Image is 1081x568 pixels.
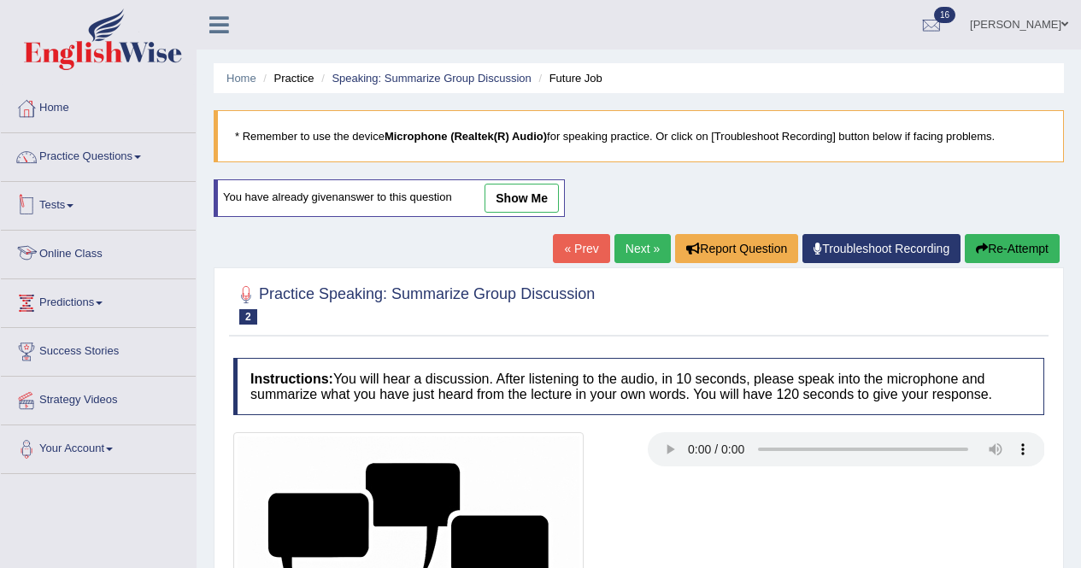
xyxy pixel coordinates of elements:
[675,234,798,263] button: Report Question
[214,179,565,217] div: You have already given answer to this question
[1,328,196,371] a: Success Stories
[1,377,196,419] a: Strategy Videos
[385,130,547,143] b: Microphone (Realtek(R) Audio)
[250,372,333,386] b: Instructions:
[1,231,196,273] a: Online Class
[934,7,955,23] span: 16
[233,358,1044,415] h4: You will hear a discussion. After listening to the audio, in 10 seconds, please speak into the mi...
[553,234,609,263] a: « Prev
[802,234,961,263] a: Troubleshoot Recording
[226,72,256,85] a: Home
[239,309,257,325] span: 2
[965,234,1060,263] button: Re-Attempt
[1,425,196,468] a: Your Account
[259,70,314,86] li: Practice
[614,234,671,263] a: Next »
[534,70,602,86] li: Future Job
[1,182,196,225] a: Tests
[332,72,531,85] a: Speaking: Summarize Group Discussion
[485,184,559,213] a: show me
[1,279,196,322] a: Predictions
[1,85,196,127] a: Home
[214,110,1064,162] blockquote: * Remember to use the device for speaking practice. Or click on [Troubleshoot Recording] button b...
[1,133,196,176] a: Practice Questions
[233,282,595,325] h2: Practice Speaking: Summarize Group Discussion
